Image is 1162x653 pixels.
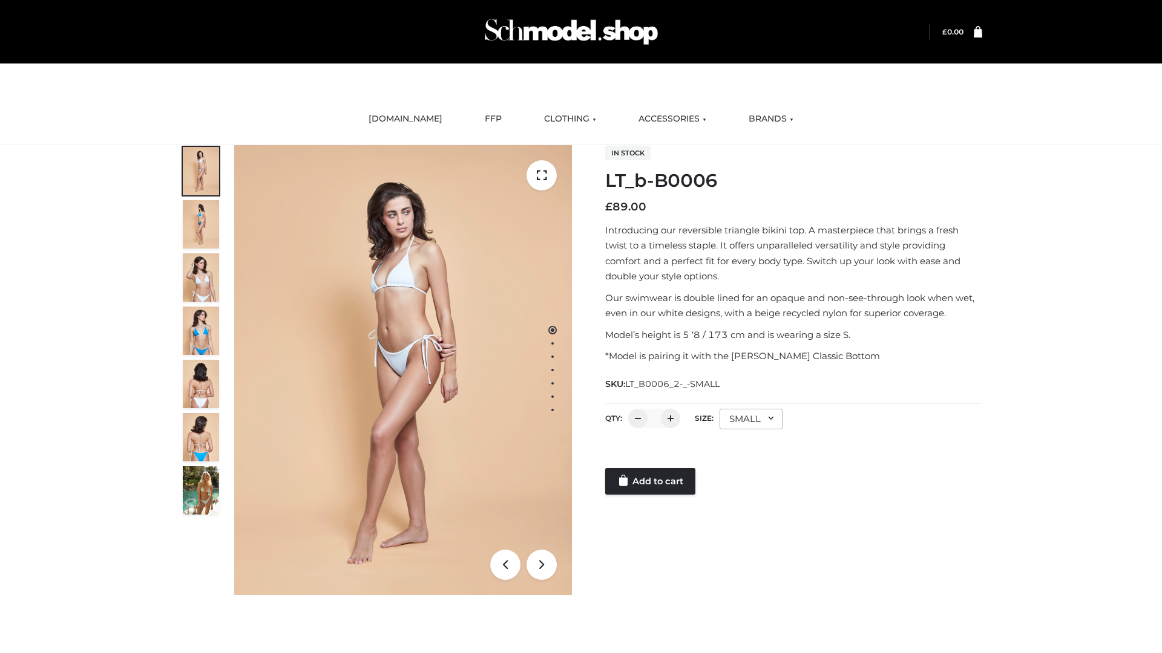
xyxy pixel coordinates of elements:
[629,106,715,132] a: ACCESSORIES
[183,200,219,249] img: ArielClassicBikiniTop_CloudNine_AzureSky_OW114ECO_2-scaled.jpg
[481,8,662,56] img: Schmodel Admin 964
[183,413,219,461] img: ArielClassicBikiniTop_CloudNine_AzureSky_OW114ECO_8-scaled.jpg
[183,360,219,408] img: ArielClassicBikiniTop_CloudNine_AzureSky_OW114ECO_7-scaled.jpg
[740,106,803,132] a: BRANDS
[234,145,572,595] img: ArielClassicBikiniTop_CloudNine_AzureSky_OW114ECO_1
[720,409,783,429] div: SMALL
[183,147,219,195] img: ArielClassicBikiniTop_CloudNine_AzureSky_OW114ECO_1-scaled.jpg
[535,106,605,132] a: CLOTHING
[942,27,963,36] a: £0.00
[605,146,651,160] span: In stock
[942,27,963,36] bdi: 0.00
[605,223,982,284] p: Introducing our reversible triangle bikini top. A masterpiece that brings a fresh twist to a time...
[942,27,947,36] span: £
[183,253,219,302] img: ArielClassicBikiniTop_CloudNine_AzureSky_OW114ECO_3-scaled.jpg
[183,466,219,515] img: Arieltop_CloudNine_AzureSky2.jpg
[605,327,982,343] p: Model’s height is 5 ‘8 / 173 cm and is wearing a size S.
[605,468,695,495] a: Add to cart
[183,307,219,355] img: ArielClassicBikiniTop_CloudNine_AzureSky_OW114ECO_4-scaled.jpg
[625,378,720,389] span: LT_B0006_2-_-SMALL
[476,106,511,132] a: FFP
[605,377,721,391] span: SKU:
[605,200,646,213] bdi: 89.00
[605,290,982,321] p: Our swimwear is double lined for an opaque and non-see-through look when wet, even in our white d...
[359,106,451,132] a: [DOMAIN_NAME]
[605,200,612,213] span: £
[695,414,714,423] label: Size:
[605,414,622,423] label: QTY:
[605,348,982,364] p: *Model is pairing it with the [PERSON_NAME] Classic Bottom
[605,170,982,192] h1: LT_b-B0006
